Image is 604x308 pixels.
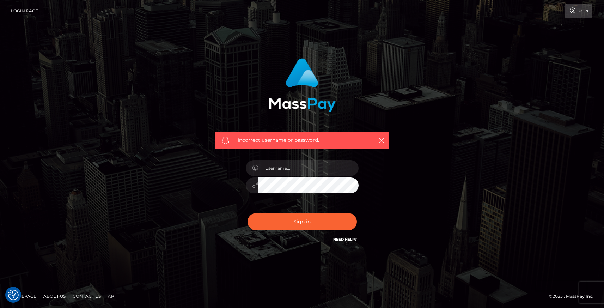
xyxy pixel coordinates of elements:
a: API [105,291,118,302]
div: © 2025 , MassPay Inc. [549,292,599,300]
img: MassPay Login [269,58,336,112]
a: Need Help? [333,237,357,242]
a: Login Page [11,4,38,18]
input: Username... [258,160,359,176]
button: Consent Preferences [8,290,19,300]
img: Revisit consent button [8,290,19,300]
span: Incorrect username or password. [238,137,366,144]
a: Homepage [8,291,39,302]
a: Login [565,4,592,18]
a: Contact Us [70,291,104,302]
button: Sign in [248,213,357,230]
a: About Us [41,291,68,302]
